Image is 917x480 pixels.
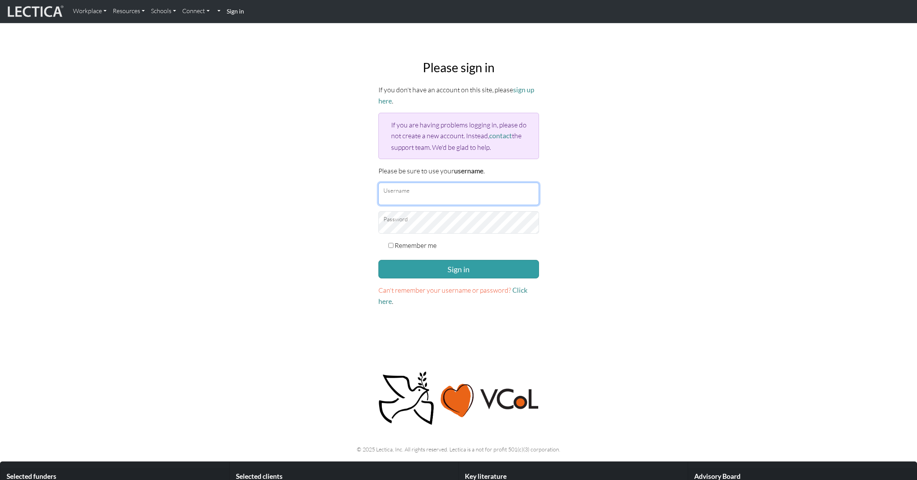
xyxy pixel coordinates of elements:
[378,113,539,159] div: If you are having problems logging in, please do not create a new account. Instead, the support t...
[376,370,541,426] img: Peace, love, VCoL
[179,3,213,19] a: Connect
[70,3,110,19] a: Workplace
[489,132,512,140] a: contact
[395,240,437,251] label: Remember me
[378,165,539,176] p: Please be sure to use your .
[378,183,539,205] input: Username
[378,60,539,75] h2: Please sign in
[378,286,511,294] span: Can't remember your username or password?
[454,167,483,175] strong: username
[378,84,539,107] p: If you don't have an account on this site, please .
[227,7,244,15] strong: Sign in
[378,285,539,307] p: .
[110,3,148,19] a: Resources
[208,445,709,454] p: © 2025 Lectica, Inc. All rights reserved. Lectica is a not for profit 501(c)(3) corporation.
[6,4,64,19] img: lecticalive
[224,3,247,20] a: Sign in
[378,260,539,278] button: Sign in
[148,3,179,19] a: Schools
